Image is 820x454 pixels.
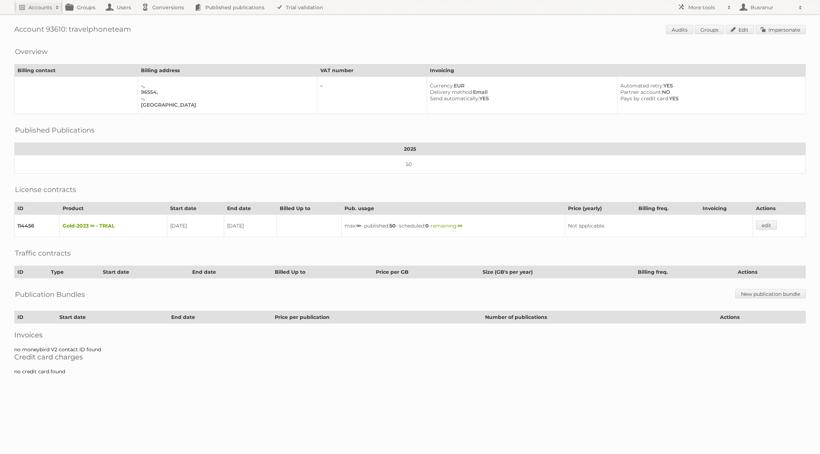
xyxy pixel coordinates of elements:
[430,82,454,89] span: Currency:
[430,82,611,89] div: EUR
[756,25,806,34] a: Impersonate
[753,202,805,215] th: Actions
[15,64,138,77] th: Billing contact
[635,266,735,278] th: Billing freq.
[60,215,167,237] td: Gold-2023 ∞ - TRIAL
[138,64,317,77] th: Billing address
[141,89,311,95] div: 96554,
[749,4,795,11] h2: Busranur
[666,25,693,34] a: Audits
[14,331,806,339] h2: Invoices
[620,89,662,95] span: Partner account:
[735,266,806,278] th: Actions
[15,46,48,57] h2: Overview
[15,143,806,155] th: 2025
[167,215,224,237] td: [DATE]
[15,289,85,300] h2: Publication Bundles
[373,266,480,278] th: Price per GB
[688,4,724,11] h2: More tools
[15,248,71,258] h2: Traffic contracts
[48,266,100,278] th: Type
[14,25,806,36] h1: Account 93610: travelphoneteam
[28,4,52,11] h2: Accounts
[15,184,76,195] h2: License contracts
[717,311,806,324] th: Actions
[167,202,224,215] th: Start date
[14,353,806,361] h2: Credit card charges
[425,223,429,229] strong: 0
[431,223,462,229] span: remaining:
[15,266,48,278] th: ID
[60,202,167,215] th: Product
[272,266,373,278] th: Billed Up to
[141,102,311,108] div: [GEOGRAPHIC_DATA]
[317,77,427,114] td: –
[272,311,482,324] th: Price per publication
[15,125,95,135] h2: Published Publications
[699,202,753,215] th: Invoicing
[168,311,272,324] th: End date
[620,95,669,102] span: Pays by credit card:
[277,202,342,215] th: Billed Up to
[141,95,311,102] div: –,
[635,202,699,215] th: Billing freq.
[620,82,663,89] span: Automated retry:
[427,64,806,77] th: Invoicing
[620,95,800,102] div: YES
[480,266,635,278] th: Size (GB's per year)
[224,215,277,237] td: [DATE]
[695,25,724,34] a: Groups
[356,223,361,229] strong: ∞
[56,311,168,324] th: Start date
[756,220,777,230] a: edit
[389,223,396,229] strong: 50
[15,155,806,173] td: 50
[317,64,427,77] th: VAT number
[15,202,60,215] th: ID
[430,95,611,102] div: YES
[430,95,479,102] span: Send automatically:
[141,82,311,89] div: –,
[189,266,272,278] th: End date
[430,89,473,95] span: Delivery method:
[342,202,565,215] th: Pub. usage
[565,215,753,237] td: Not applicable.
[620,82,800,89] div: YES
[15,311,57,324] th: ID
[224,202,277,215] th: End date
[726,25,754,34] a: Edit
[735,289,806,298] a: New publication bundle
[15,215,60,237] td: 114456
[565,202,636,215] th: Price (yearly)
[482,311,717,324] th: Number of publications
[100,266,189,278] th: Start date
[342,215,565,237] td: max: - published: - scheduled: -
[620,89,800,95] div: NO
[430,89,611,95] div: Email
[458,223,462,229] strong: ∞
